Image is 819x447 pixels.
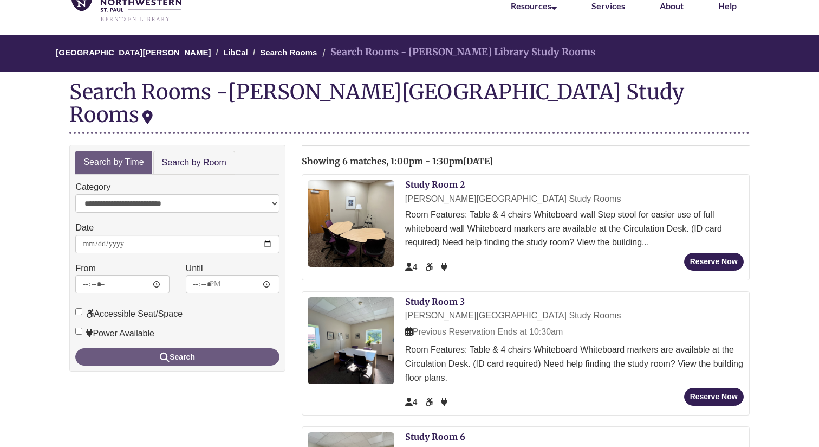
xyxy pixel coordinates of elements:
[320,44,595,60] li: Search Rooms - [PERSON_NAME] Library Study Rooms
[75,328,82,335] input: Power Available
[56,48,211,57] a: [GEOGRAPHIC_DATA][PERSON_NAME]
[591,1,625,11] a: Services
[684,253,744,271] button: Reserve Now
[441,263,447,272] span: Power Available
[223,48,248,57] a: LibCal
[386,156,493,167] span: , 1:00pm - 1:30pm[DATE]
[405,431,465,442] a: Study Room 6
[69,80,749,133] div: Search Rooms -
[405,327,563,336] span: Previous Reservation Ends at 10:30am
[425,263,435,272] span: Accessible Seat/Space
[425,398,435,407] span: Accessible Seat/Space
[75,307,183,321] label: Accessible Seat/Space
[405,398,418,407] span: The capacity of this space
[441,398,447,407] span: Power Available
[75,221,94,235] label: Date
[405,296,465,307] a: Study Room 3
[69,79,684,127] div: [PERSON_NAME][GEOGRAPHIC_DATA] Study Rooms
[405,179,465,190] a: Study Room 2
[308,297,394,384] img: Study Room 3
[405,263,418,272] span: The capacity of this space
[405,208,744,250] div: Room Features: Table & 4 chairs Whiteboard wall Step stool for easier use of full whiteboard wall...
[684,388,744,406] button: Reserve Now
[75,151,152,174] a: Search by Time
[75,348,279,366] button: Search
[69,35,749,72] nav: Breadcrumb
[75,261,95,276] label: From
[186,261,203,276] label: Until
[405,343,744,385] div: Room Features: Table & 4 chairs Whiteboard Whiteboard markers are available at the Circulation De...
[511,1,557,11] a: Resources
[153,151,235,175] a: Search by Room
[75,180,110,194] label: Category
[660,1,684,11] a: About
[75,308,82,315] input: Accessible Seat/Space
[405,309,744,323] div: [PERSON_NAME][GEOGRAPHIC_DATA] Study Rooms
[260,48,317,57] a: Search Rooms
[308,180,394,267] img: Study Room 2
[302,157,750,167] h2: Showing 6 matches
[405,192,744,206] div: [PERSON_NAME][GEOGRAPHIC_DATA] Study Rooms
[718,1,737,11] a: Help
[75,327,154,341] label: Power Available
